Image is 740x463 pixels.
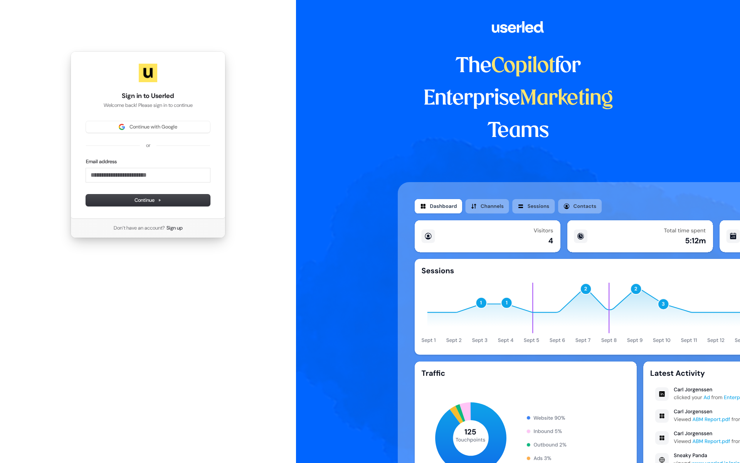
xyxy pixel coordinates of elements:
[520,89,613,109] span: Marketing
[86,91,210,101] h1: Sign in to Userled
[129,123,177,130] span: Continue with Google
[146,142,150,149] p: or
[139,64,157,82] img: Userled
[491,56,555,76] span: Copilot
[398,50,639,147] h1: The for Enterprise Teams
[86,102,210,109] p: Welcome back! Please sign in to continue
[114,225,165,231] span: Don’t have an account?
[135,197,161,204] span: Continue
[86,194,210,206] button: Continue
[86,121,210,133] button: Sign in with GoogleContinue with Google
[86,158,117,165] label: Email address
[166,225,183,231] a: Sign up
[119,124,125,130] img: Sign in with Google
